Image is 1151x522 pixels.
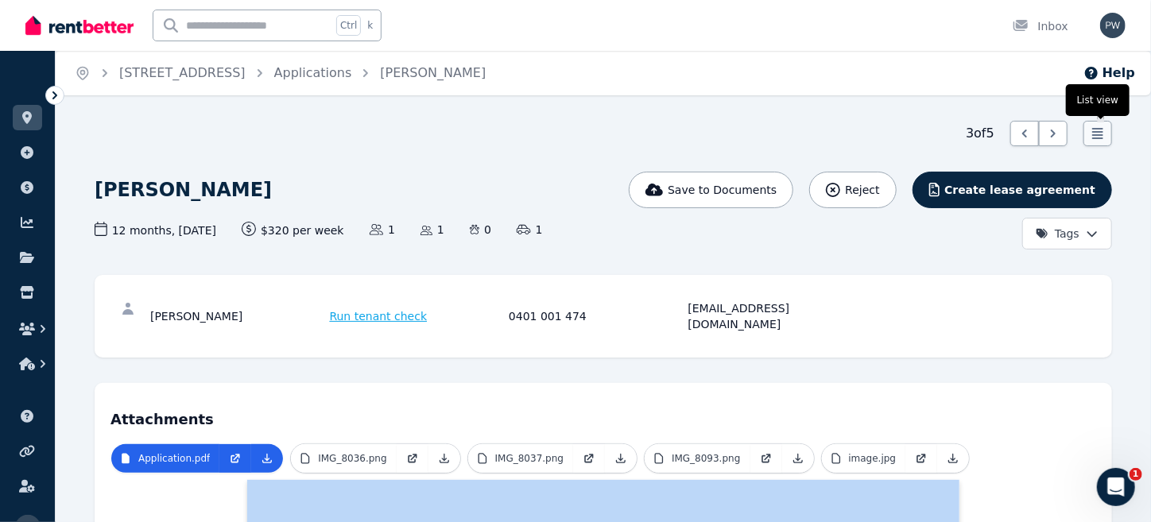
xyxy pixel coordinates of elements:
a: Open in new Tab [219,444,251,473]
a: Applications [274,65,352,80]
span: Tags [1036,226,1079,242]
span: $320 per week [242,222,344,238]
img: Paul Williams [1100,13,1126,38]
div: 0401 001 474 [509,300,684,332]
span: 3 of 5 [966,124,994,143]
button: Create lease agreement [913,172,1112,208]
span: k [367,19,373,32]
span: Ctrl [336,15,361,36]
button: Save to Documents [629,172,794,208]
a: [STREET_ADDRESS] [119,65,246,80]
iframe: Intercom live chat [1097,468,1135,506]
a: Open in new Tab [750,444,782,473]
span: Run tenant check [330,308,428,324]
div: [PERSON_NAME] [150,300,325,332]
span: 1 [517,222,542,238]
span: 1 [1130,468,1142,481]
span: 12 months , [DATE] [95,222,216,238]
h1: [PERSON_NAME] [95,177,272,203]
p: IMG_8093.png [672,452,740,465]
p: IMG_8037.png [495,452,564,465]
span: Create lease agreement [944,182,1095,198]
a: Download Attachment [937,444,969,473]
span: List view [1066,84,1130,116]
img: RentBetter [25,14,134,37]
button: Reject [809,172,896,208]
span: 1 [370,222,395,238]
a: IMG_8093.png [645,444,750,473]
a: Open in new Tab [397,444,428,473]
h4: Attachments [110,399,1096,431]
button: Help [1083,64,1135,83]
a: Download Attachment [782,444,814,473]
a: Application.pdf [111,444,219,473]
p: image.jpg [849,452,897,465]
a: Download Attachment [428,444,460,473]
span: Save to Documents [668,182,777,198]
a: Open in new Tab [573,444,605,473]
div: Inbox [1013,18,1068,34]
a: image.jpg [822,444,906,473]
a: Download Attachment [605,444,637,473]
span: 0 [470,222,491,238]
a: Open in new Tab [905,444,937,473]
span: 1 [420,222,444,238]
div: [EMAIL_ADDRESS][DOMAIN_NAME] [688,300,863,332]
p: IMG_8036.png [318,452,386,465]
nav: Breadcrumb [56,51,505,95]
a: IMG_8036.png [291,444,396,473]
a: Download Attachment [251,444,283,473]
button: Tags [1022,218,1112,249]
span: Reject [845,182,879,198]
a: [PERSON_NAME] [380,65,486,80]
a: IMG_8037.png [468,444,573,473]
p: Application.pdf [138,452,210,465]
